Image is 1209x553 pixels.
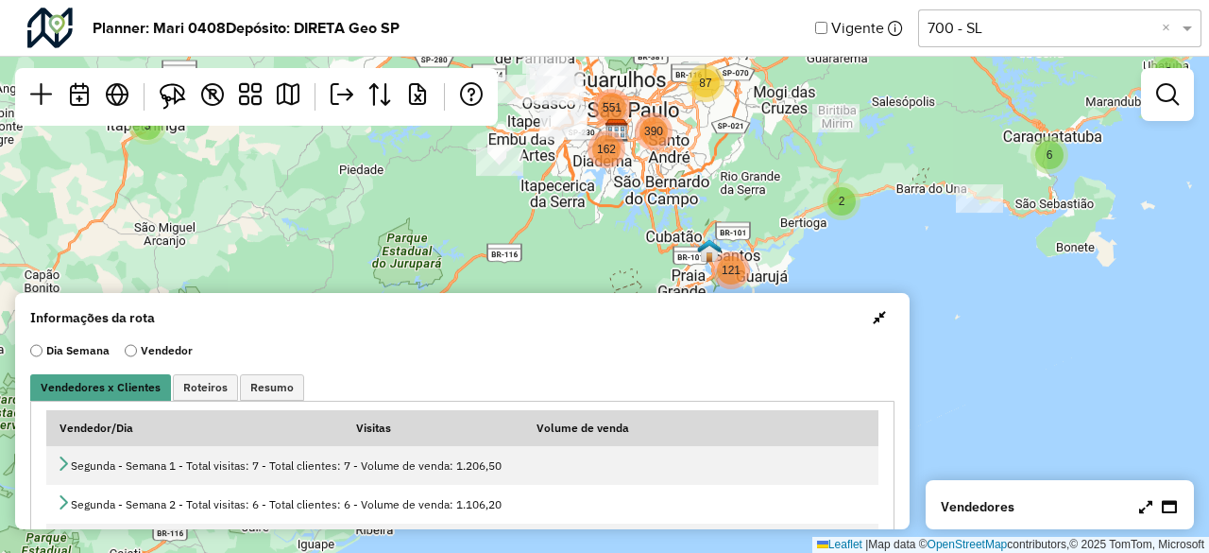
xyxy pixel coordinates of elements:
span: Roteiros [183,382,228,393]
div: 65986-0 - Pao De Acucar Alphaville 2381 (Loja) PROM [526,63,573,92]
span: 2 [839,195,845,208]
div: Segunda - Semana 1 - Total visitas: 7 - Total clientes: 7 - Volume de venda: 1.206,50 [56,456,868,475]
span: | [865,538,868,551]
img: Selecionar atividades - laço [160,83,186,110]
span: 3 [1166,65,1172,78]
span: R [208,86,218,101]
input: Dia Semana [30,342,43,359]
strong: Planner: Mari 0408 [93,17,226,40]
div: Map data © contributors,© 2025 TomTom, Microsoft [812,537,1209,553]
img: CDD Litoral [697,238,722,263]
strong: Depósito: DIRETA Geo SP [226,17,400,40]
div: 71476-3 - Cia Boissucanga (Loja) PROM [956,184,1003,213]
span: 6 [1047,148,1053,162]
span: 121 [722,264,741,277]
div: 74829-3 - Cia Tambore (Loja) PROM [536,64,584,93]
span: Resumo [250,382,294,393]
span: 87 [699,77,711,90]
div: 99286-0 - Alameda Grajau (Loja) [536,77,584,105]
em: Exibir rótulo [201,83,224,106]
div: Segunda - Semana 2 - Total visitas: 6 - Total clientes: 6 - Volume de venda: 1.106,20 [56,494,868,513]
div: 87 [687,64,724,102]
div: 83104-2 - Dia Barueri Pata Ald (Loja) [496,75,543,103]
th: Visitas [343,411,524,446]
span: 162 [597,143,616,156]
div: 50379-7 - Shibata S5 - Biritiba PROM [812,104,860,132]
span: 3 [145,119,151,132]
div: 30872-2 - Pao De Acucar Alphaville(Loja 1222) (Loja) PROM [535,76,582,104]
div: 70698-1 - P.A Granja Viana Ii (Loja) PROM [540,109,587,137]
em: As informações de visita de um planner vigente são consideradas oficiais e exportadas para outros... [888,21,903,36]
div: 51369-5 - Pao Acucar Granja Viana (Loja) PROM [539,112,587,140]
span: Clear all [1162,17,1178,40]
label: Dia Semana [30,342,110,359]
div: 3 [128,107,166,145]
div: 551 [593,89,631,127]
label: Vendedor [125,342,193,359]
a: Leaflet [817,538,862,551]
img: DIRETA Geo SP [604,118,629,143]
a: OpenStreetMap [928,538,1008,551]
span: Vendedores x Clientes [41,382,161,393]
span: 390 [644,125,663,138]
th: Volume de venda [524,411,878,446]
strong: Vendedores [941,497,1014,517]
div: 6 [1030,136,1068,174]
a: Exportar planner [323,76,361,118]
a: Visão geral - Abre nova aba [98,76,136,118]
a: Iniciar novo planner [23,76,60,118]
input: Vendedor [125,342,137,359]
div: 74062-4 - Barbosa Loja 31 [476,147,523,176]
th: Vendedor/Dia [46,411,343,446]
a: Gabarito [231,76,269,118]
div: 162 [587,130,625,168]
a: Exportar dados vendas [361,76,399,118]
strong: Informações da rota [30,308,155,328]
div: 2 [823,182,860,220]
span: 551 [603,101,622,114]
div: 83105-0 - Dia Bras Sociedad (Loja) [522,45,570,74]
a: Roteirizar planner [269,76,307,118]
div: Vigente [815,8,1201,48]
a: Exportar frequência em lote [399,76,436,118]
a: Exibir filtros [1149,76,1186,113]
div: 121 [712,251,750,289]
a: Planner D+1 ou D-1 [60,76,98,118]
div: 390 [635,112,673,150]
